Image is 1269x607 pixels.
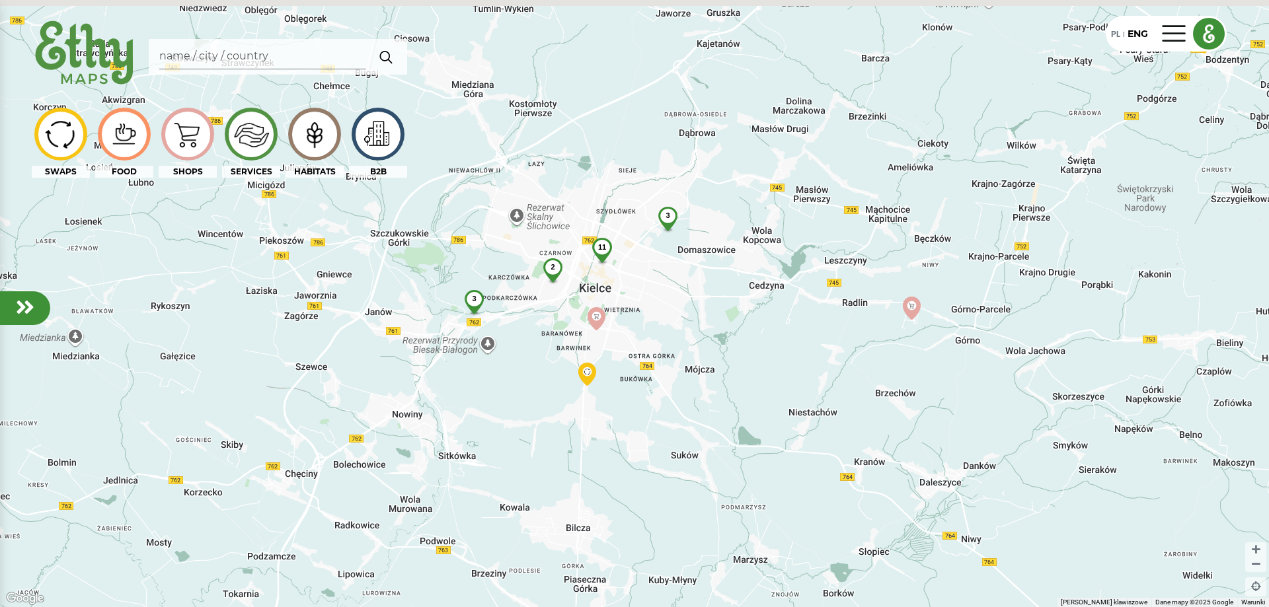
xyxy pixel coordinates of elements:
[102,118,146,151] img: icon-image
[159,166,217,178] div: SHOPS
[292,113,336,155] img: icon-image
[3,590,47,607] img: Google
[356,115,400,154] img: icon-image
[535,258,570,293] img: 2
[1241,598,1265,606] a: Warunki (otwiera się w nowej karcie)
[159,44,366,69] input: Search
[222,166,280,178] div: SERVICES
[229,112,273,156] img: icon-image
[1194,18,1224,49] img: ethy logo
[374,44,399,70] img: search.svg
[650,207,685,241] img: 3
[1120,29,1128,41] div: |
[472,295,476,303] span: 3
[1155,598,1233,606] span: Dane mapy ©2025 Google
[32,16,138,92] img: ethy-logo
[457,290,492,324] img: 3
[286,166,344,178] div: HABITATS
[584,238,621,274] img: 11
[1128,27,1148,41] div: ENG
[38,115,83,153] img: icon-image
[666,211,670,219] span: 3
[1061,598,1147,607] button: Skróty klawiszowe
[95,166,153,178] div: FOOD
[551,263,555,271] span: 2
[349,166,407,178] div: B2B
[32,166,90,178] div: SWAPS
[598,243,606,251] span: 11
[165,113,210,155] img: icon-image
[3,590,47,607] a: Pokaż ten obszar w Mapach Google (otwiera się w nowym oknie)
[1111,26,1120,41] div: PL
